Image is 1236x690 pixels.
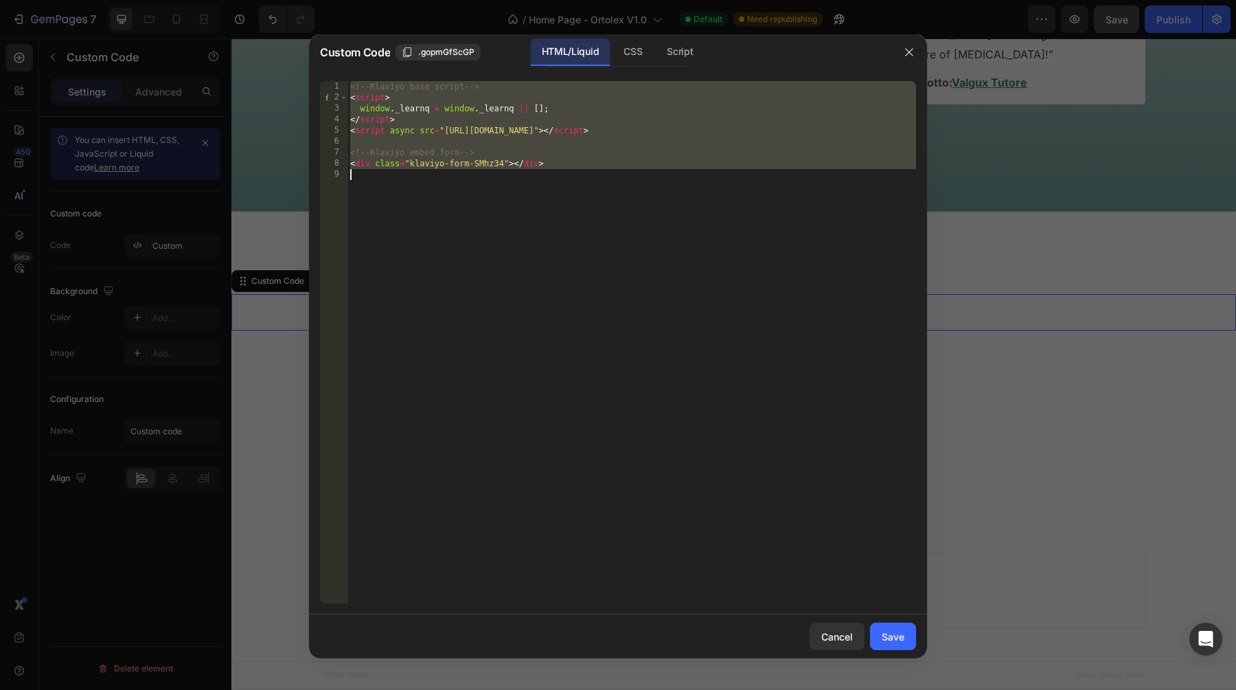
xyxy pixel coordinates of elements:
strong: Il nostro servizio clienti è a tua disposizione ogni giorno. [352,378,654,392]
span: Custom Code [320,44,390,60]
button: Cancel [810,623,865,650]
div: Choose templates [354,537,437,552]
div: 2 [320,92,348,103]
div: Generate layout [462,537,534,552]
div: Save [882,630,904,644]
span: inspired by CRO experts [348,555,442,567]
strong: Prodotto: [103,96,153,110]
div: Custom Code [17,236,76,249]
div: Script [656,38,704,66]
div: Add blank section [563,537,647,552]
p: Dal lunedì al venerdì: 08:00 – 17:30 [250,405,755,422]
span: Add section [470,507,535,521]
div: 5 [320,125,348,136]
span: .gopmGfScGP [418,46,474,58]
a: [EMAIL_ADDRESS][DOMAIN_NAME] [415,437,604,451]
div: CSS [613,38,653,66]
strong: Prodotto: [670,37,720,51]
div: 7 [320,147,348,158]
div: Rich Text Editor. Editing area: main [249,404,757,423]
div: 8 [320,158,348,169]
div: 1 [320,81,348,92]
div: 6 [320,136,348,147]
u: Valgux Tutore [720,37,796,51]
span: then drag & drop elements [553,555,655,567]
div: Open Intercom Messenger [1189,623,1222,656]
div: 9 [320,169,348,180]
div: HTML/Liquid [531,38,610,66]
u: Valgux Tutore [437,116,512,130]
button: Save [870,623,916,650]
button: .gopmGfScGP [396,44,481,60]
div: 4 [320,114,348,125]
u: Valgux Tutore [153,96,229,110]
span: from URL or image [461,555,534,567]
span: 📧 [402,437,415,451]
div: 3 [320,103,348,114]
strong: Prodotto: [387,116,437,130]
div: Cancel [821,630,853,644]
